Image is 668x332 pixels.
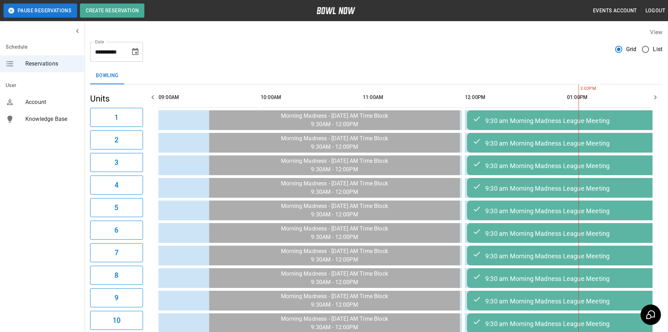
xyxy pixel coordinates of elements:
h6: 2 [114,134,118,146]
img: logo [317,7,355,14]
th: 09:00AM [158,87,258,107]
h6: 5 [114,202,118,213]
button: 7 [90,243,143,262]
th: 12:00PM [465,87,564,107]
th: 11:00AM [363,87,462,107]
span: Reservations [25,60,79,68]
button: Events Account [590,4,640,17]
button: 3 [90,153,143,172]
span: List [653,45,662,54]
label: View [650,29,662,36]
h6: 8 [114,270,118,281]
span: Knowledge Base [25,115,79,123]
span: 3:03PM [579,85,580,92]
button: Logout [643,4,668,17]
h6: 10 [113,315,120,326]
h6: 4 [114,179,118,191]
button: 10 [90,311,143,330]
span: Account [25,98,79,106]
button: Choose date, selected date is Sep 12, 2025 [128,45,142,59]
button: 2 [90,130,143,149]
h6: 3 [114,157,118,168]
h6: 1 [114,112,118,123]
button: 4 [90,176,143,195]
div: inventory tabs [90,67,662,84]
h6: 6 [114,225,118,236]
h6: 7 [114,247,118,258]
button: Create Reservation [80,4,144,18]
button: 5 [90,198,143,217]
button: 6 [90,221,143,240]
button: 8 [90,266,143,285]
th: 10:00AM [261,87,360,107]
button: Pause Reservations [4,4,77,18]
button: 9 [90,288,143,307]
button: Bowling [90,67,124,84]
h6: 9 [114,292,118,303]
h5: Units [90,93,143,104]
span: Grid [626,45,637,54]
button: 1 [90,108,143,127]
